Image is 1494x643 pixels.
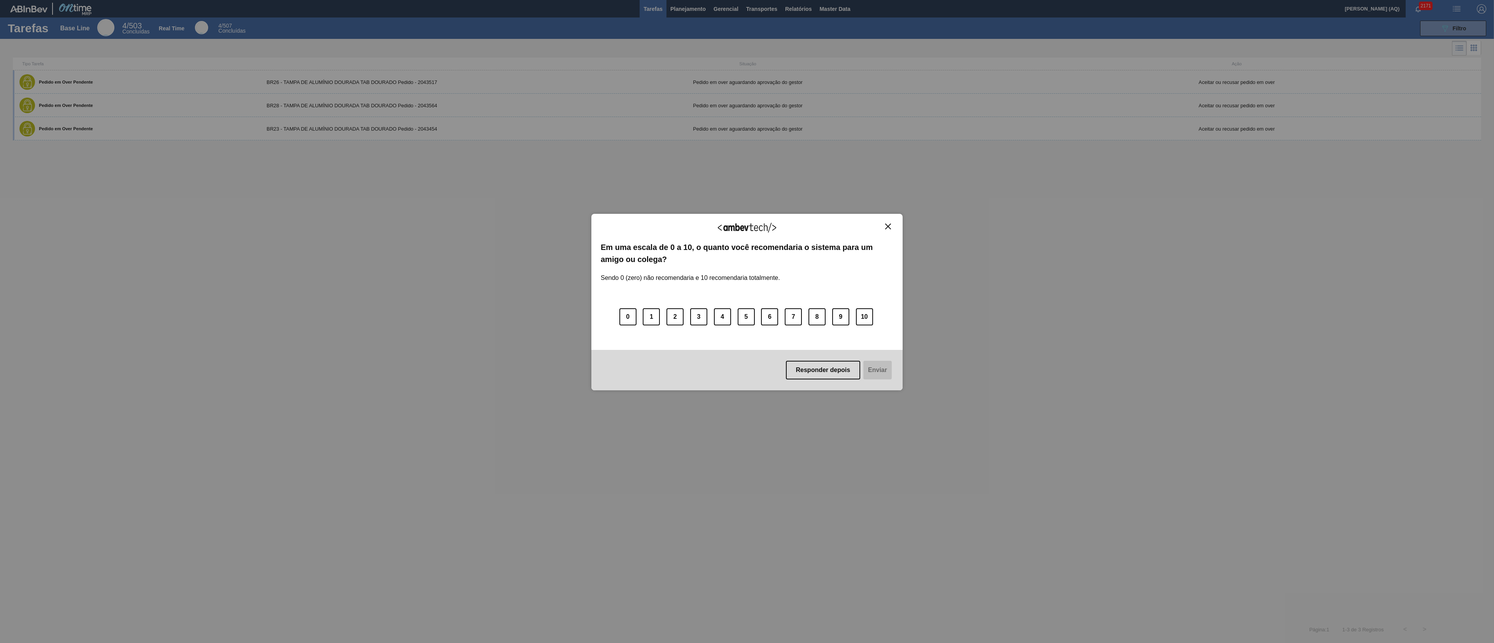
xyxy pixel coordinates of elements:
button: 6 [761,308,778,325]
button: 9 [832,308,849,325]
button: 2 [666,308,684,325]
img: Close [885,224,891,229]
button: 8 [808,308,826,325]
img: Logo Ambevtech [718,223,776,232]
button: 5 [738,308,755,325]
button: 10 [856,308,873,325]
label: Em uma escala de 0 a 10, o quanto você recomendaria o sistema para um amigo ou colega? [601,241,893,265]
button: 7 [785,308,802,325]
button: 0 [619,308,637,325]
button: Close [883,223,893,230]
button: Responder depois [786,361,861,379]
button: 1 [643,308,660,325]
button: 4 [714,308,731,325]
button: 3 [690,308,707,325]
label: Sendo 0 (zero) não recomendaria e 10 recomendaria totalmente. [601,265,780,281]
